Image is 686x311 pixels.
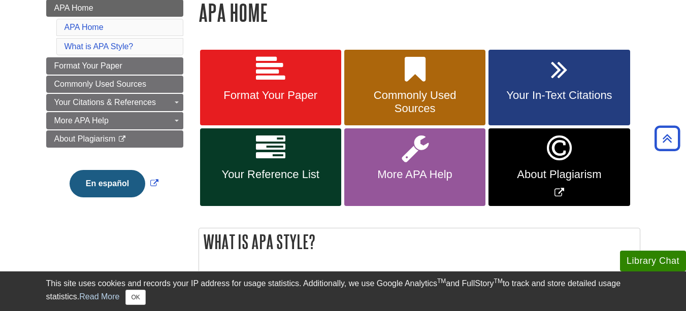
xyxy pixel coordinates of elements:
a: Your Reference List [200,128,341,206]
a: Commonly Used Sources [344,50,485,126]
span: About Plagiarism [54,134,116,143]
a: Read More [79,292,119,301]
a: About Plagiarism [46,130,183,148]
button: Library Chat [620,251,686,271]
a: Your In-Text Citations [488,50,630,126]
a: What is APA Style? [64,42,134,51]
a: APA Home [64,23,104,31]
button: Close [125,290,145,305]
span: Your In-Text Citations [496,89,622,102]
a: Format Your Paper [46,57,183,75]
span: APA Home [54,4,93,12]
a: Back to Top [651,131,683,145]
span: About Plagiarism [496,168,622,181]
sup: TM [437,278,446,285]
a: Link opens in new window [67,179,161,188]
span: Commonly Used Sources [352,89,478,115]
a: Commonly Used Sources [46,76,183,93]
span: More APA Help [352,168,478,181]
a: Link opens in new window [488,128,630,206]
sup: TM [494,278,503,285]
span: Your Reference List [208,168,334,181]
span: Your Citations & References [54,98,156,107]
a: More APA Help [344,128,485,206]
a: Your Citations & References [46,94,183,111]
i: This link opens in a new window [118,136,126,143]
span: Format Your Paper [54,61,122,70]
span: Commonly Used Sources [54,80,146,88]
button: En español [70,170,145,197]
a: More APA Help [46,112,183,129]
h2: What is APA Style? [199,228,640,255]
span: Format Your Paper [208,89,334,102]
span: More APA Help [54,116,109,125]
div: This site uses cookies and records your IP address for usage statistics. Additionally, we use Goo... [46,278,640,305]
a: Format Your Paper [200,50,341,126]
